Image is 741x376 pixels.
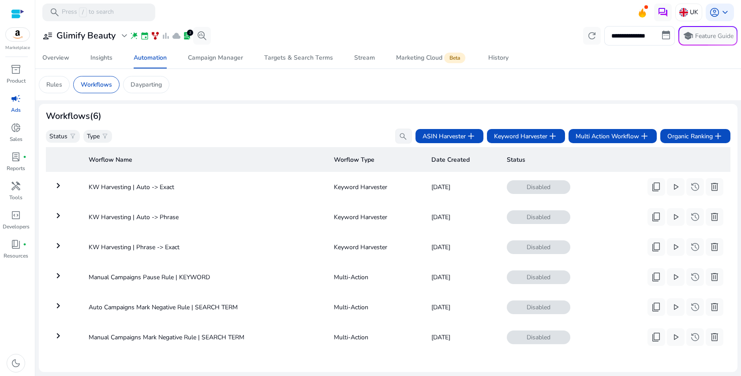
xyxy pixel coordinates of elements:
[647,208,665,226] button: content_copy
[667,131,723,141] span: Organic Ranking
[709,182,720,192] span: delete
[424,147,500,172] th: Date Created
[3,223,30,231] p: Developers
[686,328,704,346] button: history
[11,239,21,250] span: book_4
[670,242,681,252] span: play_arrow
[82,175,327,198] td: KW Harvesting | Auto -> Exact
[444,53,465,63] span: Beta
[42,30,53,41] span: user_attributes
[720,7,730,18] span: keyboard_arrow_down
[4,252,28,260] p: Resources
[354,55,375,61] div: Stream
[87,132,100,141] p: Type
[11,210,21,220] span: code_blocks
[651,212,662,222] span: content_copy
[706,268,723,286] button: delete
[81,80,112,89] p: Workflows
[399,132,408,141] span: search
[79,8,87,17] span: /
[46,80,62,89] p: Rules
[706,328,723,346] button: delete
[90,55,112,61] div: Insights
[583,27,601,45] button: refresh
[5,45,30,51] p: Marketplace
[494,131,558,141] span: Keyword Harvester
[151,31,160,40] span: family_history
[670,302,681,312] span: play_arrow
[683,30,693,41] span: school
[651,272,662,282] span: content_copy
[82,296,327,319] td: Auto Campaigns Mark Negative Rule | SEARCH TERM
[10,135,22,143] p: Sales
[706,208,723,226] button: delete
[23,243,26,246] span: fiber_manual_record
[667,268,685,286] button: play_arrow
[507,180,570,194] span: Disabled
[187,30,193,36] div: 2
[686,178,704,196] button: history
[101,133,109,140] span: filter_alt
[686,208,704,226] button: history
[188,55,243,61] div: Campaign Manager
[11,106,21,114] p: Ads
[131,80,162,89] p: Dayparting
[713,131,723,141] span: add
[183,31,191,40] span: lab_profile
[678,26,737,46] button: schoolFeature Guide
[53,240,64,251] mat-icon: keyboard_arrow_right
[709,302,720,312] span: delete
[82,147,327,172] th: Worflow Name
[6,28,30,41] img: amazon.svg
[134,55,167,61] div: Automation
[327,175,424,198] td: Keyword Harvester
[161,31,170,40] span: bar_chart
[396,54,467,61] div: Marketing Cloud
[667,298,685,316] button: play_arrow
[709,242,720,252] span: delete
[11,64,21,75] span: inventory_2
[424,326,500,349] td: [DATE]
[667,208,685,226] button: play_arrow
[172,31,181,40] span: cloud
[690,4,698,20] p: UK
[424,235,500,258] td: [DATE]
[706,298,723,316] button: delete
[23,155,26,159] span: fiber_manual_record
[197,30,207,41] span: search_insights
[670,272,681,282] span: play_arrow
[706,238,723,256] button: delete
[690,272,700,282] span: history
[690,302,700,312] span: history
[11,122,21,133] span: donut_small
[82,326,327,349] td: Manual Campaigns Mark Negative Rule | SEARCH TERM
[42,55,69,61] div: Overview
[651,332,662,342] span: content_copy
[487,129,565,143] button: Keyword Harvesteradd
[327,326,424,349] td: Multi-Action
[53,300,64,311] mat-icon: keyboard_arrow_right
[7,164,25,172] p: Reports
[327,147,424,172] th: Worflow Type
[56,30,116,41] h3: Glimify Beauty
[7,77,26,85] p: Product
[11,181,21,191] span: handyman
[507,300,570,314] span: Disabled
[706,178,723,196] button: delete
[140,31,149,40] span: event
[690,332,700,342] span: history
[660,129,730,143] button: Organic Rankingadd
[53,270,64,281] mat-icon: keyboard_arrow_right
[651,302,662,312] span: content_copy
[647,238,665,256] button: content_copy
[709,272,720,282] span: delete
[46,111,101,122] h3: Workflows (6)
[488,55,509,61] div: History
[507,210,570,224] span: Disabled
[507,240,570,254] span: Disabled
[327,235,424,258] td: Keyword Harvester
[466,131,476,141] span: add
[507,330,570,344] span: Disabled
[82,266,327,289] td: Manual Campaigns Pause Rule | KEYWORD
[647,298,665,316] button: content_copy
